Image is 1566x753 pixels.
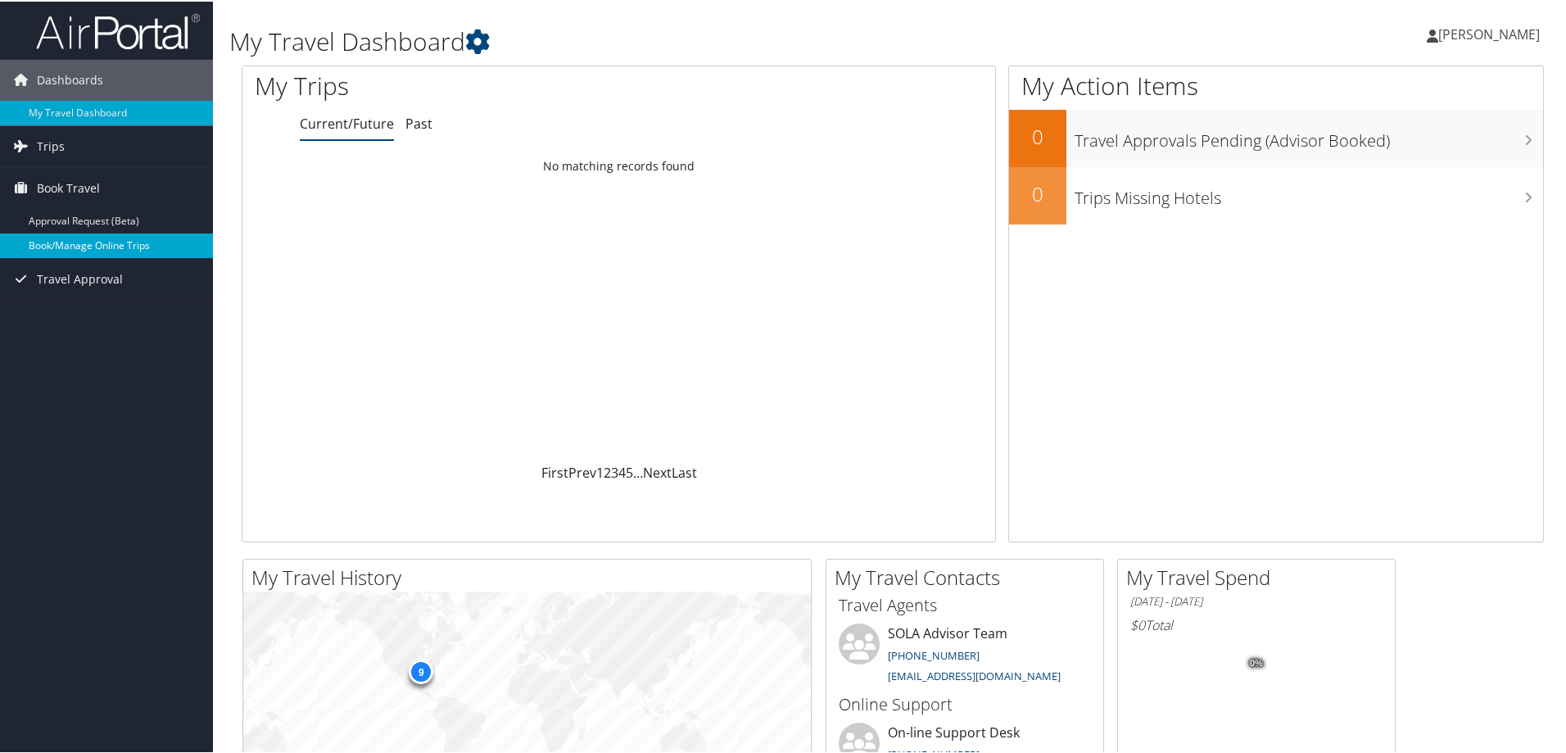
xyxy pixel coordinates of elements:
[633,462,643,480] span: …
[37,125,65,166] span: Trips
[1250,657,1263,667] tspan: 0%
[611,462,618,480] a: 3
[888,667,1061,682] a: [EMAIL_ADDRESS][DOMAIN_NAME]
[1075,177,1543,208] h3: Trips Missing Hotels
[1009,179,1066,206] h2: 0
[37,166,100,207] span: Book Travel
[251,562,811,590] h2: My Travel History
[405,113,432,131] a: Past
[618,462,626,480] a: 4
[604,462,611,480] a: 2
[1427,8,1556,57] a: [PERSON_NAME]
[1009,121,1066,149] h2: 0
[1009,67,1543,102] h1: My Action Items
[300,113,394,131] a: Current/Future
[643,462,672,480] a: Next
[242,150,995,179] td: No matching records found
[409,658,433,683] div: 9
[1075,120,1543,151] h3: Travel Approvals Pending (Advisor Booked)
[1009,166,1543,223] a: 0Trips Missing Hotels
[1130,592,1383,608] h6: [DATE] - [DATE]
[839,692,1091,714] h3: Online Support
[37,58,103,99] span: Dashboards
[835,562,1103,590] h2: My Travel Contacts
[255,67,669,102] h1: My Trips
[1130,615,1145,633] span: $0
[568,462,596,480] a: Prev
[596,462,604,480] a: 1
[37,257,123,298] span: Travel Approval
[541,462,568,480] a: First
[672,462,697,480] a: Last
[831,622,1099,689] li: SOLA Advisor Team
[626,462,633,480] a: 5
[888,646,980,661] a: [PHONE_NUMBER]
[36,11,200,49] img: airportal-logo.png
[1009,108,1543,166] a: 0Travel Approvals Pending (Advisor Booked)
[1438,24,1540,42] span: [PERSON_NAME]
[1130,615,1383,633] h6: Total
[229,23,1114,57] h1: My Travel Dashboard
[839,592,1091,615] h3: Travel Agents
[1126,562,1395,590] h2: My Travel Spend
